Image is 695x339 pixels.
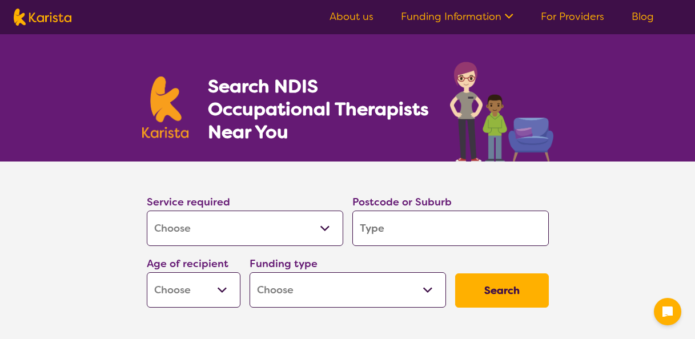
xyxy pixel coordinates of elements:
label: Age of recipient [147,257,228,271]
label: Funding type [250,257,318,271]
img: occupational-therapy [450,62,553,162]
a: Funding Information [401,10,513,23]
h1: Search NDIS Occupational Therapists Near You [208,75,430,143]
a: For Providers [541,10,604,23]
a: About us [330,10,373,23]
img: Karista logo [14,9,71,26]
button: Search [455,273,549,308]
img: Karista logo [142,76,189,138]
a: Blog [632,10,654,23]
label: Postcode or Suburb [352,195,452,209]
input: Type [352,211,549,246]
label: Service required [147,195,230,209]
